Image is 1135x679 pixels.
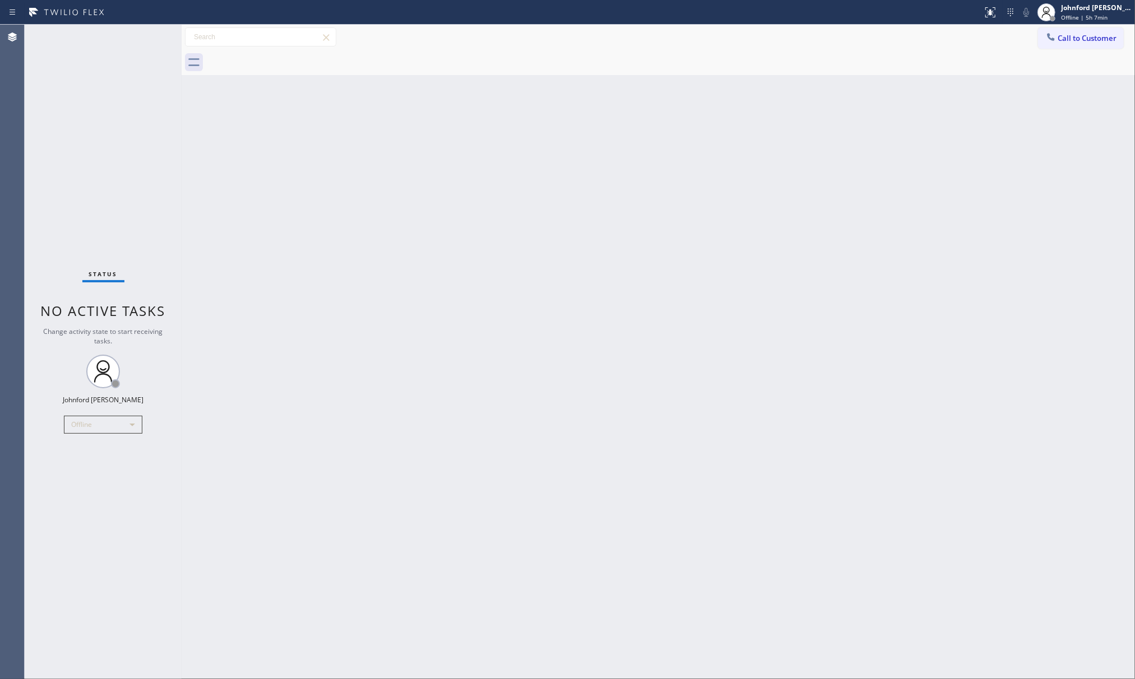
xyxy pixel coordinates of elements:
input: Search [186,28,336,46]
button: Call to Customer [1038,27,1124,49]
div: Offline [64,416,142,434]
span: Call to Customer [1058,33,1117,43]
button: Mute [1018,4,1034,20]
div: Johnford [PERSON_NAME] [1061,3,1132,12]
span: No active tasks [41,301,166,320]
div: Johnford [PERSON_NAME] [63,395,143,404]
span: Offline | 5h 7min [1061,13,1108,21]
span: Change activity state to start receiving tasks. [44,327,163,346]
span: Status [89,270,118,278]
